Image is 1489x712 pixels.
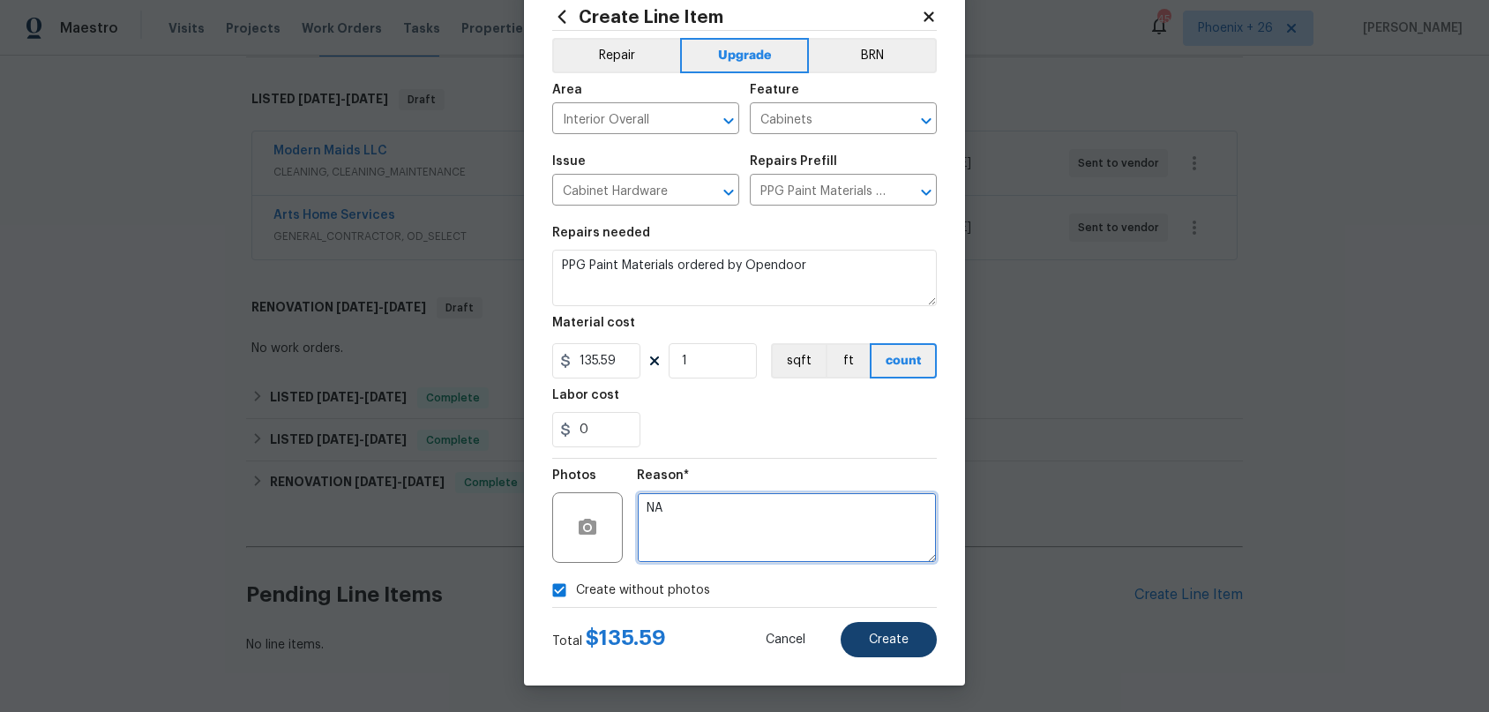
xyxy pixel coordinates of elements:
span: Create [869,633,909,647]
span: $ 135.59 [586,627,666,648]
h5: Material cost [552,317,635,329]
h5: Repairs needed [552,227,650,239]
button: Cancel [737,622,834,657]
button: Open [914,109,939,133]
span: Cancel [766,633,805,647]
h5: Feature [750,84,799,96]
button: Upgrade [680,38,810,73]
button: sqft [771,343,826,378]
h5: Photos [552,469,596,482]
button: count [870,343,937,378]
button: Open [716,109,741,133]
button: ft [826,343,870,378]
button: Open [914,180,939,205]
h5: Issue [552,155,586,168]
button: Open [716,180,741,205]
span: Create without photos [576,581,710,600]
button: BRN [809,38,937,73]
button: Create [841,622,937,657]
div: Total [552,629,666,650]
button: Repair [552,38,680,73]
h5: Repairs Prefill [750,155,837,168]
textarea: NA [637,492,937,563]
h2: Create Line Item [552,7,921,26]
h5: Area [552,84,582,96]
textarea: PPG Paint Materials ordered by Opendoor [552,250,937,306]
h5: Reason* [637,469,689,482]
h5: Labor cost [552,389,619,401]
